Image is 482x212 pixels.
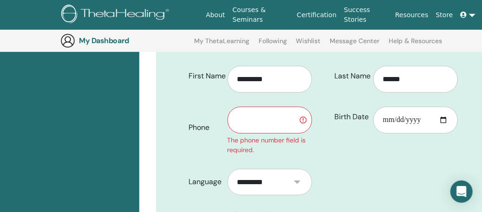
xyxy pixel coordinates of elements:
a: Certification [293,6,340,24]
label: First Name [182,67,228,85]
label: Birth Date [327,108,373,126]
a: Success Stories [340,1,391,28]
a: Resources [391,6,432,24]
div: Open Intercom Messenger [450,180,473,203]
div: The phone number field is required. [228,135,312,155]
a: My ThetaLearning [194,37,249,52]
a: Courses & Seminars [229,1,293,28]
a: About [202,6,228,24]
img: generic-user-icon.jpg [60,33,75,48]
a: Message Center [330,37,379,52]
label: Last Name [327,67,373,85]
label: Language [182,173,228,191]
h3: My Dashboard [79,36,172,45]
img: logo.png [61,5,172,26]
a: Store [432,6,457,24]
a: Following [259,37,287,52]
a: Wishlist [296,37,321,52]
label: Phone [182,119,228,136]
a: Help & Resources [389,37,442,52]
